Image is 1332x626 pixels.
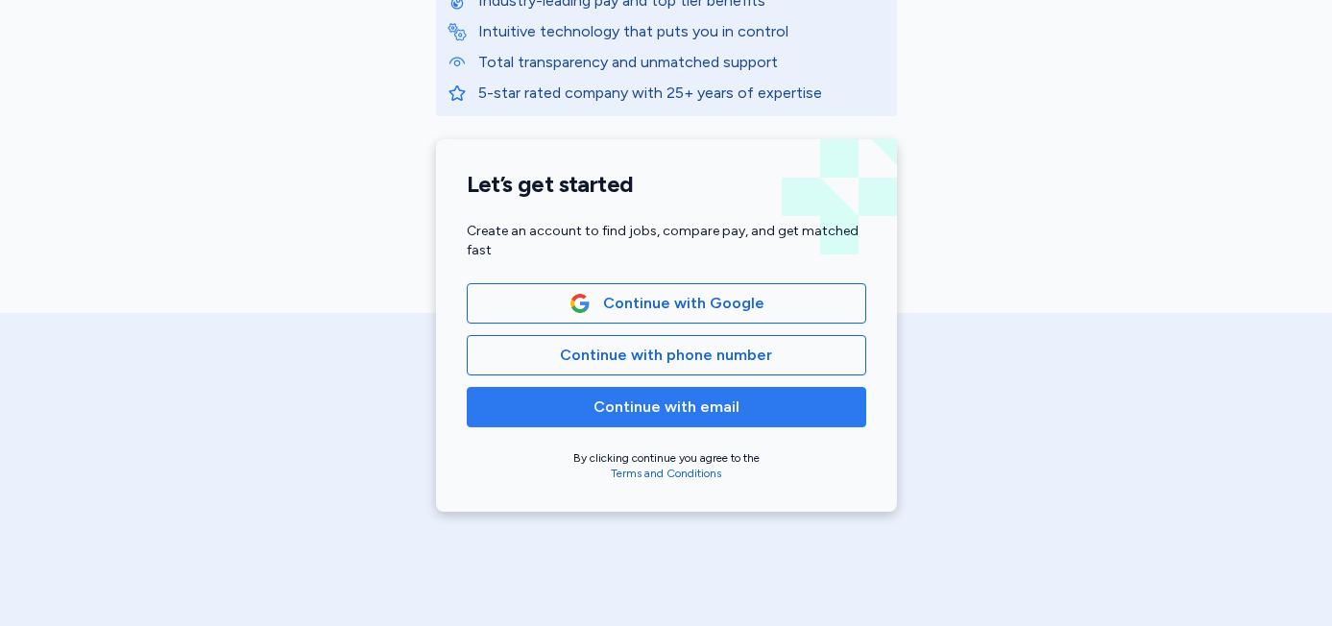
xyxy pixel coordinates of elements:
button: Continue with phone number [467,335,866,375]
p: 5-star rated company with 25+ years of expertise [478,82,885,105]
span: Continue with email [593,396,739,419]
h1: Let’s get started [467,170,866,199]
img: Google Logo [569,293,591,314]
button: Continue with email [467,387,866,427]
span: Continue with Google [603,292,764,315]
a: Terms and Conditions [611,467,721,480]
div: Create an account to find jobs, compare pay, and get matched fast [467,222,866,260]
button: Google LogoContinue with Google [467,283,866,324]
div: By clicking continue you agree to the [467,450,866,481]
p: Total transparency and unmatched support [478,51,885,74]
p: Intuitive technology that puts you in control [478,20,885,43]
span: Continue with phone number [560,344,772,367]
